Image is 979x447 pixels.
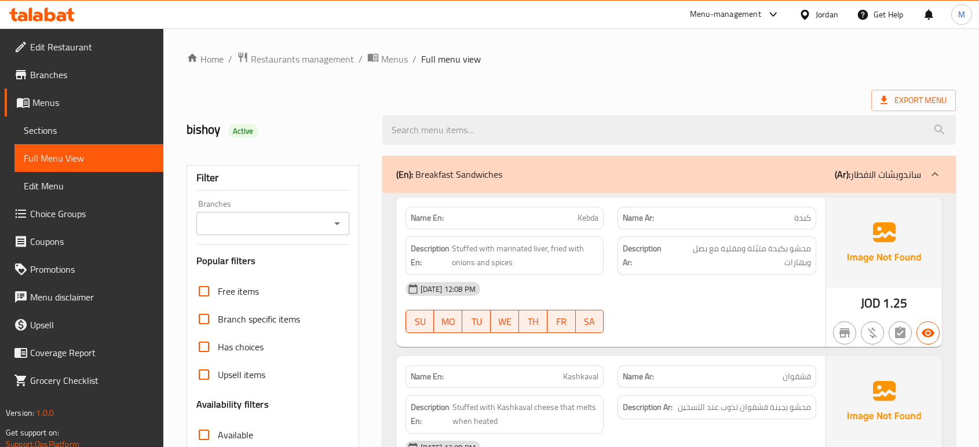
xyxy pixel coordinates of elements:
[14,172,163,200] a: Edit Menu
[412,52,417,66] li: /
[835,166,850,183] b: (Ar):
[187,121,368,138] h2: bishoy
[881,93,947,108] span: Export Menu
[816,8,838,21] div: Jordan
[462,310,491,333] button: TU
[251,52,354,66] span: Restaurants management
[690,8,761,21] div: Menu-management
[861,292,881,314] span: JOD
[228,126,258,137] span: Active
[329,215,345,232] button: Open
[359,52,363,66] li: /
[30,262,154,276] span: Promotions
[411,313,430,330] span: SU
[196,254,349,268] h3: Popular filters
[237,52,354,67] a: Restaurants management
[411,212,444,224] strong: Name En:
[24,179,154,193] span: Edit Menu
[889,321,912,345] button: Not has choices
[30,235,154,248] span: Coupons
[421,52,481,66] span: Full menu view
[580,313,600,330] span: SA
[382,115,956,145] input: search
[958,8,965,21] span: M
[833,321,856,345] button: Not branch specific item
[24,123,154,137] span: Sections
[5,255,163,283] a: Promotions
[491,310,519,333] button: WE
[416,284,480,295] span: [DATE] 12:08 PM
[547,310,576,333] button: FR
[826,197,942,288] img: Ae5nvW7+0k+MAAAAAElFTkSuQmCC
[794,212,811,224] span: كبدة
[381,52,408,66] span: Menus
[411,371,444,383] strong: Name En:
[439,313,458,330] span: MO
[495,313,514,330] span: WE
[411,400,450,428] strong: Description En:
[871,90,956,111] span: Export Menu
[5,33,163,61] a: Edit Restaurant
[623,241,670,270] strong: Description Ar:
[30,40,154,54] span: Edit Restaurant
[673,241,811,270] span: محشو بكبدة متبّلة ومقلية مع بصل وبهارات
[5,228,163,255] a: Coupons
[552,313,571,330] span: FR
[467,313,486,330] span: TU
[826,356,942,446] img: Ae5nvW7+0k+MAAAAAElFTkSuQmCC
[24,151,154,165] span: Full Menu View
[30,207,154,221] span: Choice Groups
[578,212,598,224] span: Kebda
[30,68,154,82] span: Branches
[30,346,154,360] span: Coverage Report
[218,284,259,298] span: Free items
[36,405,54,420] span: 1.0.0
[218,340,264,354] span: Has choices
[524,313,543,330] span: TH
[196,398,269,411] h3: Availability filters
[452,400,598,428] span: Stuffed with Kashkaval cheese that melts when heated
[30,290,154,304] span: Menu disclaimer
[218,368,265,382] span: Upsell items
[623,212,654,224] strong: Name Ar:
[218,428,253,442] span: Available
[5,283,163,311] a: Menu disclaimer
[30,373,154,387] span: Grocery Checklist
[396,167,502,181] p: Breakfast Sandwiches
[196,166,349,190] div: Filter
[382,156,956,193] div: (En): Breakfast Sandwiches(Ar):ساندويشات الافطار
[6,425,59,440] span: Get support on:
[563,371,598,383] span: Kashkaval
[367,52,408,67] a: Menus
[519,310,547,333] button: TH
[228,124,258,138] div: Active
[228,52,232,66] li: /
[14,116,163,144] a: Sections
[452,241,598,270] span: Stuffed with marinated liver, fried with onions and spices
[5,339,163,367] a: Coverage Report
[406,310,434,333] button: SU
[5,311,163,339] a: Upsell
[623,371,654,383] strong: Name Ar:
[30,318,154,332] span: Upsell
[187,52,956,67] nav: breadcrumb
[411,241,450,270] strong: Description En:
[396,166,413,183] b: (En):
[5,367,163,394] a: Grocery Checklist
[5,89,163,116] a: Menus
[5,200,163,228] a: Choice Groups
[576,310,604,333] button: SA
[14,144,163,172] a: Full Menu View
[32,96,154,109] span: Menus
[783,371,811,383] span: قشقوان
[218,312,300,326] span: Branch specific items
[883,292,907,314] span: 1.25
[434,310,462,333] button: MO
[916,321,940,345] button: Available
[187,52,224,66] a: Home
[5,61,163,89] a: Branches
[678,400,811,415] span: محشو بجبنة قشقوان تذوب عند التسخين
[835,167,921,181] p: ساندويشات الافطار
[623,400,673,415] strong: Description Ar:
[6,405,34,420] span: Version:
